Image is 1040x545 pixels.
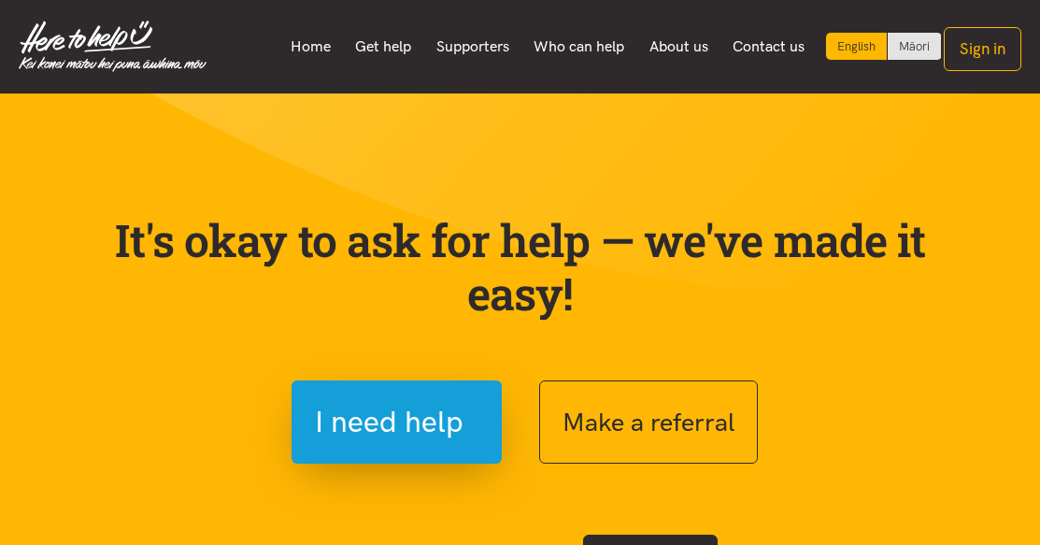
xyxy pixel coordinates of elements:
a: Contact us [720,27,818,66]
a: Get help [343,27,424,66]
a: About us [636,27,720,66]
div: Language toggle [826,33,942,60]
a: Who can help [521,27,637,66]
span: I need help [315,398,463,446]
a: Switch to Te Reo Māori [888,33,941,60]
div: Current language [826,33,888,60]
button: Sign in [944,27,1021,71]
img: Home [19,21,207,72]
button: I need help [292,380,502,464]
button: Make a referral [539,380,758,464]
a: Supporters [423,27,521,66]
a: Home [278,27,343,66]
p: It's okay to ask for help — we've made it easy! [91,213,950,321]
